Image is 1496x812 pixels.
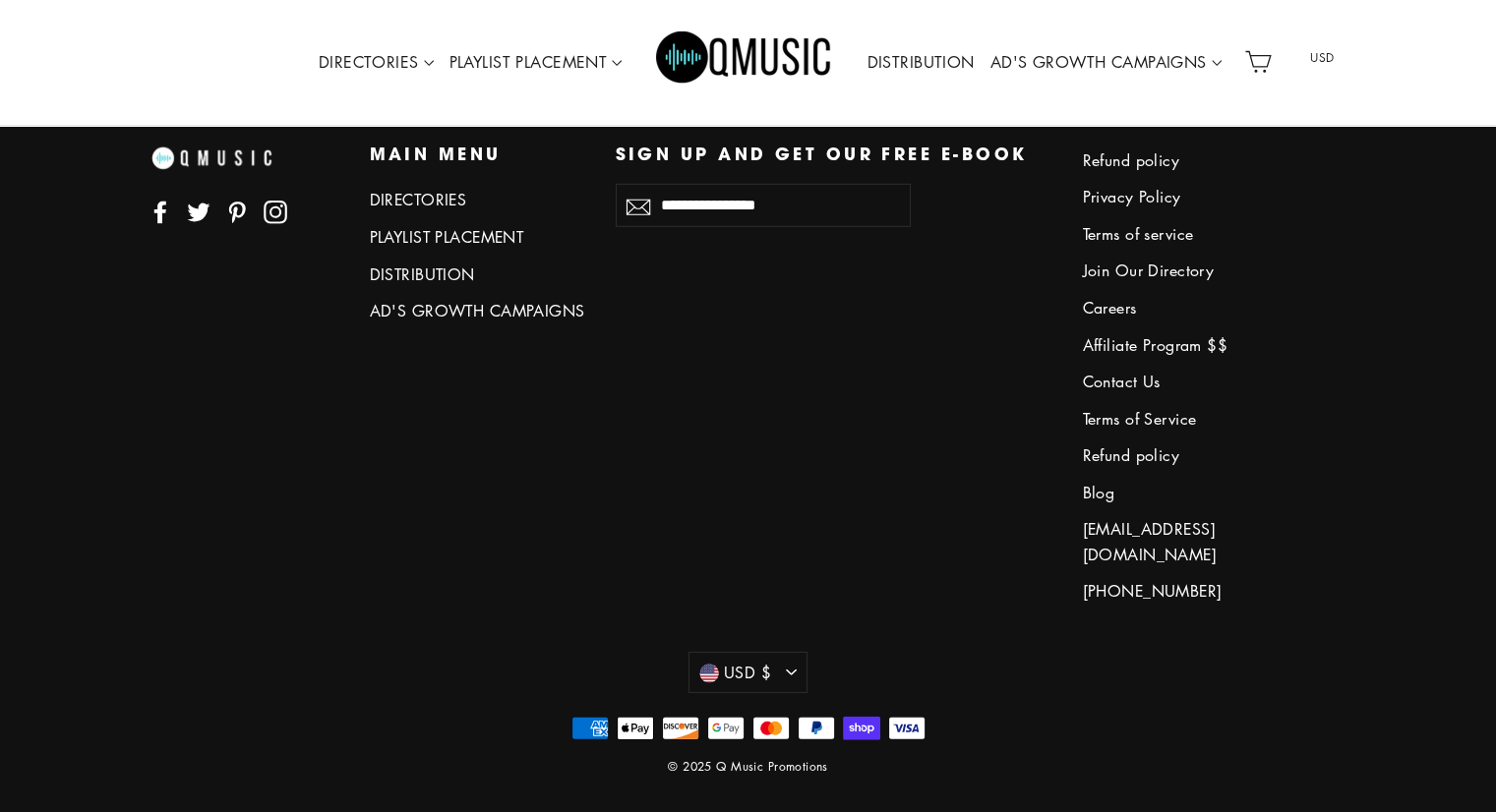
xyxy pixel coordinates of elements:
button: USD $ [688,652,808,694]
a: PLAYLIST PLACEMENT [442,40,630,86]
a: DIRECTORIES [311,40,442,86]
a: PLAYLIST PLACEMENT [370,221,586,254]
a: Refund policy [1083,145,1299,177]
a: Careers [1083,292,1299,324]
a: Affiliate Program $$ [1083,329,1299,362]
a: Terms of service [1083,218,1299,251]
p: Sign up and get our FREE e-book [616,145,1053,165]
div: Primary [253,5,1236,120]
a: DISTRIBUTION [859,40,982,86]
img: Q music promotions ¬ blogs radio spotify playlist placement [149,145,274,171]
a: AD'S GROWTH CAMPAIGNS [370,295,586,327]
img: Q Music Promotions [656,18,833,106]
a: Contact Us [1083,366,1299,398]
a: Privacy Policy [1083,181,1299,213]
a: DIRECTORIES [370,184,586,216]
a: [EMAIL_ADDRESS][DOMAIN_NAME] [1083,513,1299,571]
a: Refund policy [1083,439,1299,472]
a: AD'S GROWTH CAMPAIGNS [983,40,1229,86]
a: [PHONE_NUMBER] [1083,575,1299,608]
p: Main menu [370,145,586,165]
span: USD $ [719,662,771,683]
a: Terms of Service [1083,403,1299,435]
span: USD [1285,43,1359,73]
a: DISTRIBUTION [370,259,586,291]
a: Join Our Directory [1083,255,1299,287]
a: Blog [1083,477,1299,509]
div: © 2025 Q Music Promotions [168,757,1329,776]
